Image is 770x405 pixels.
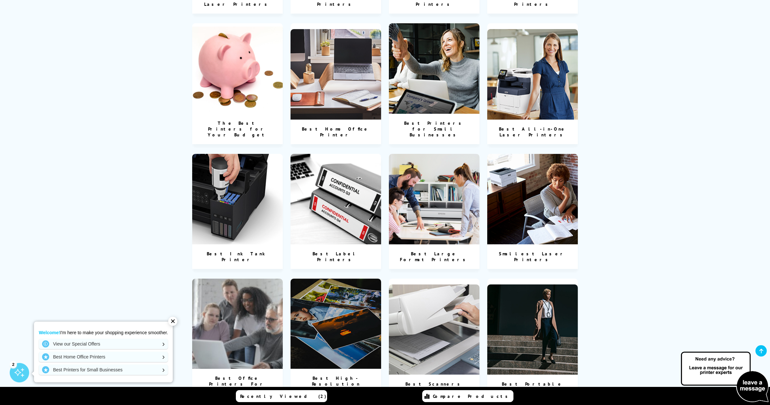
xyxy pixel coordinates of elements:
a: Best Large Format Printers [389,154,479,269]
span: Compare Products [433,393,511,399]
img: Best Ink Tank Printer [192,154,283,244]
a: Best Printers for Small Businesses [39,365,168,375]
img: Best Office Printers For Businesses [192,279,283,369]
a: Recently Viewed (2) [236,390,327,402]
img: Best High-Resolution Printers [291,279,381,369]
div: Best Portable Printers [487,375,578,399]
img: Best Printers for Small Businesses [389,23,479,114]
img: Smallest Laser Printers [487,154,578,244]
a: Compare Products [422,390,513,402]
div: Best Home Office Printer [291,120,381,144]
div: Best All-in-One Laser Printers [487,120,578,144]
a: View our Special Offers [39,339,168,349]
div: 2 [10,361,17,368]
div: Smallest Laser Printers [487,244,578,269]
img: Best Home Office Printer [291,29,381,120]
a: Best All-in-One Laser Printers [487,23,578,144]
p: I'm here to make your shopping experience smoother. [39,330,168,336]
a: Best Ink Tank Printer [192,154,283,269]
div: Best Office Printers For Businesses [192,369,283,399]
span: Recently Viewed (2) [240,393,326,399]
div: Best Large Format Printers [389,244,479,269]
a: Best Label Printers [291,154,381,269]
div: Best Ink Tank Printer [192,244,283,269]
img: Best Portable Printers [487,284,578,375]
a: Best Printers for Small Businesses [389,23,479,144]
img: Best Label Printers [291,154,381,244]
img: Best Large Format Printers [389,154,479,244]
img: Best Scanners for Office Use [389,284,479,375]
div: Best High-Resolution Printers [291,369,381,399]
img: Open Live Chat window [679,351,770,404]
img: Best All-in-One Laser Printers [487,29,578,120]
a: Smallest Laser Printers [487,154,578,269]
a: Best Office Printers For Businesses [192,279,283,400]
strong: Welcome! [39,330,60,335]
div: Best Printers for Small Businesses [389,114,479,144]
a: The Best Printers for Your Budget [192,23,283,144]
a: Best High-Resolution Printers [291,279,381,400]
div: Best Scanners for Office Use [389,375,479,399]
img: The Best Printers for Your Budget [192,23,283,114]
a: Best Home Office Printers [39,352,168,362]
a: Best Scanners for Office Use [389,279,479,400]
a: Best Home Office Printer [291,23,381,144]
div: The Best Printers for Your Budget [192,114,283,144]
div: ✕ [168,317,177,326]
div: Best Label Printers [291,244,381,269]
a: Best Portable Printers [487,279,578,400]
